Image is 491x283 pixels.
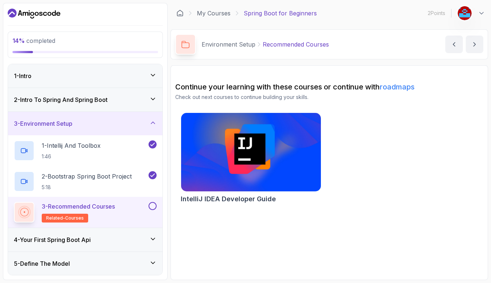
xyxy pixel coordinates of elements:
h3: 4 - Your First Spring Boot Api [14,235,91,244]
button: next content [466,36,483,53]
p: 2 Points [428,10,445,17]
span: completed [12,37,55,44]
button: 2-Intro To Spring And Spring Boot [8,88,162,111]
span: related-courses [46,215,84,221]
a: Dashboard [8,8,60,19]
p: Environment Setup [202,40,255,49]
p: Check out next courses to continue building your skills. [175,93,483,101]
a: IntelliJ IDEA Developer Guide cardIntelliJ IDEA Developer Guide [181,113,321,204]
p: Recommended Courses [263,40,329,49]
button: 5-Define The Model [8,252,162,275]
h3: 2 - Intro To Spring And Spring Boot [14,95,108,104]
p: 2 - Bootstrap Spring Boot Project [42,172,132,181]
a: Dashboard [176,10,184,17]
button: 2-Bootstrap Spring Boot Project5:18 [14,171,157,192]
button: user profile image [457,6,485,21]
p: Spring Boot for Beginners [244,9,317,18]
button: 1-Intro [8,64,162,88]
h3: 3 - Environment Setup [14,119,72,128]
p: 3 - Recommended Courses [42,202,115,211]
h3: 5 - Define The Model [14,259,70,268]
button: 3-Environment Setup [8,112,162,135]
img: user profile image [458,6,472,20]
button: previous content [445,36,463,53]
h2: IntelliJ IDEA Developer Guide [181,194,276,204]
button: 3-Recommended Coursesrelated-courses [14,202,157,223]
p: 1:46 [42,153,101,160]
span: 14 % [12,37,25,44]
button: 1-Intellij And Toolbox1:46 [14,140,157,161]
a: My Courses [197,9,230,18]
a: roadmaps [380,82,415,91]
img: IntelliJ IDEA Developer Guide card [177,111,324,194]
button: 4-Your First Spring Boot Api [8,228,162,251]
p: 1 - Intellij And Toolbox [42,141,101,150]
h2: Continue your learning with these courses or continue with [175,82,483,92]
p: 5:18 [42,184,132,191]
h3: 1 - Intro [14,71,31,80]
